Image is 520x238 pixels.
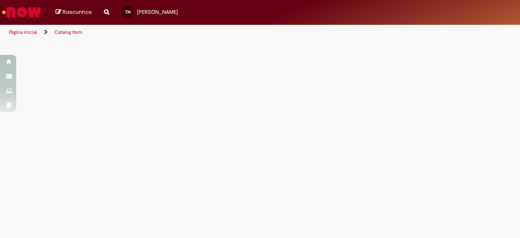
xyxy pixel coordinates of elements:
[9,29,37,35] a: Página inicial
[137,9,178,15] span: [PERSON_NAME]
[63,8,92,16] span: Rascunhos
[54,29,82,35] a: Catalog Item
[1,4,43,20] img: ServiceNow
[56,9,92,16] a: Rascunhos
[6,25,340,40] ul: Trilhas de página
[125,9,130,15] span: TN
